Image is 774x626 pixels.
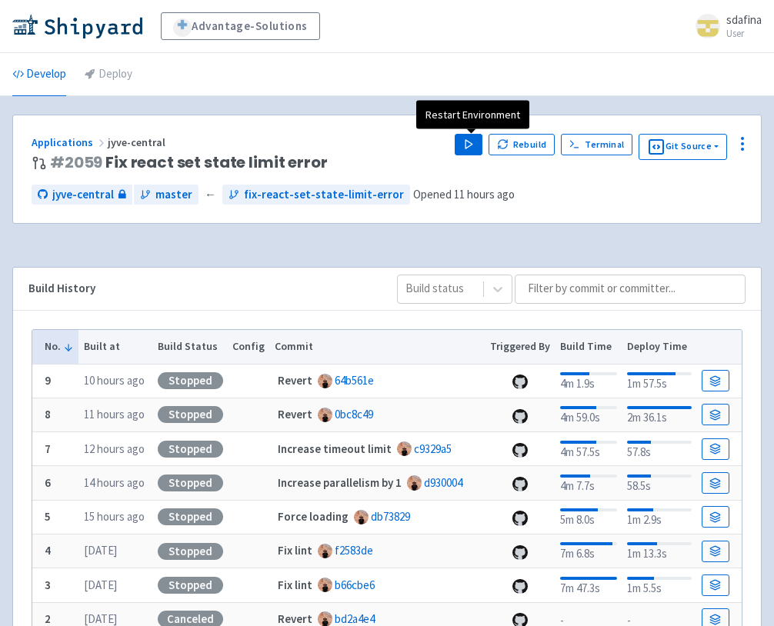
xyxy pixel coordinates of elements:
[702,404,729,425] a: Build Details
[278,475,402,490] strong: Increase parallelism by 1
[726,28,762,38] small: User
[205,186,216,204] span: ←
[244,186,404,204] span: fix-react-set-state-limit-error
[45,475,51,490] b: 6
[84,543,117,558] time: [DATE]
[702,472,729,494] a: Build Details
[627,438,692,461] div: 57.8s
[702,506,729,528] a: Build Details
[32,185,132,205] a: jyve-central
[335,373,374,388] a: 64b561e
[270,330,485,364] th: Commit
[454,187,515,201] time: 11 hours ago
[45,611,51,626] b: 2
[84,509,145,524] time: 15 hours ago
[560,369,617,393] div: 4m 1.9s
[84,373,145,388] time: 10 hours ago
[158,406,223,423] div: Stopped
[152,330,228,364] th: Build Status
[627,505,692,529] div: 1m 2.9s
[12,53,66,96] a: Develop
[45,543,51,558] b: 4
[560,574,617,598] div: 7m 47.3s
[627,539,692,563] div: 1m 13.3s
[50,154,327,171] span: Fix react set state limit error
[45,338,74,355] button: No.
[78,330,152,364] th: Built at
[50,152,102,173] a: #2059
[561,134,632,155] a: Terminal
[45,578,51,592] b: 3
[489,134,555,155] button: Rebuild
[12,14,142,38] img: Shipyard logo
[627,403,692,427] div: 2m 36.1s
[726,12,762,27] span: sdafina
[278,509,349,524] strong: Force loading
[84,475,145,490] time: 14 hours ago
[158,372,223,389] div: Stopped
[85,53,132,96] a: Deploy
[702,370,729,391] a: Build Details
[228,330,270,364] th: Config
[702,541,729,562] a: Build Details
[335,578,375,592] a: b66cbe6
[278,373,312,388] strong: Revert
[639,134,727,160] button: Git Source
[161,12,320,40] a: Advantage-Solutions
[515,275,746,304] input: Filter by commit or committer...
[278,441,392,456] strong: Increase timeout limit
[158,441,223,458] div: Stopped
[413,187,515,201] span: Opened
[84,407,145,421] time: 11 hours ago
[424,475,462,490] a: d930004
[32,135,108,149] a: Applications
[84,611,117,626] time: [DATE]
[278,407,312,421] strong: Revert
[155,186,192,204] span: master
[555,330,622,364] th: Build Time
[28,280,372,298] div: Build History
[627,369,692,393] div: 1m 57.5s
[84,441,145,456] time: 12 hours ago
[45,373,51,388] b: 9
[45,441,51,456] b: 7
[560,471,617,495] div: 4m 7.7s
[702,438,729,460] a: Build Details
[335,543,373,558] a: f2583de
[158,474,223,491] div: Stopped
[45,407,51,421] b: 8
[158,508,223,525] div: Stopped
[560,505,617,529] div: 5m 8.0s
[278,543,312,558] strong: Fix lint
[278,611,312,626] strong: Revert
[108,135,168,149] span: jyve-central
[485,330,555,364] th: Triggered By
[84,578,117,592] time: [DATE]
[414,441,452,456] a: c9329a5
[686,14,762,38] a: sdafina User
[560,539,617,563] div: 7m 6.8s
[52,186,114,204] span: jyve-central
[134,185,199,205] a: master
[455,134,482,155] button: Play
[627,574,692,598] div: 1m 5.5s
[278,578,312,592] strong: Fix lint
[335,611,375,626] a: bd2a4e4
[222,185,410,205] a: fix-react-set-state-limit-error
[158,577,223,594] div: Stopped
[627,471,692,495] div: 58.5s
[45,509,51,524] b: 5
[335,407,373,421] a: 0bc8c49
[702,574,729,596] a: Build Details
[560,403,617,427] div: 4m 59.0s
[622,330,697,364] th: Deploy Time
[158,543,223,560] div: Stopped
[371,509,410,524] a: db73829
[560,438,617,461] div: 4m 57.5s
